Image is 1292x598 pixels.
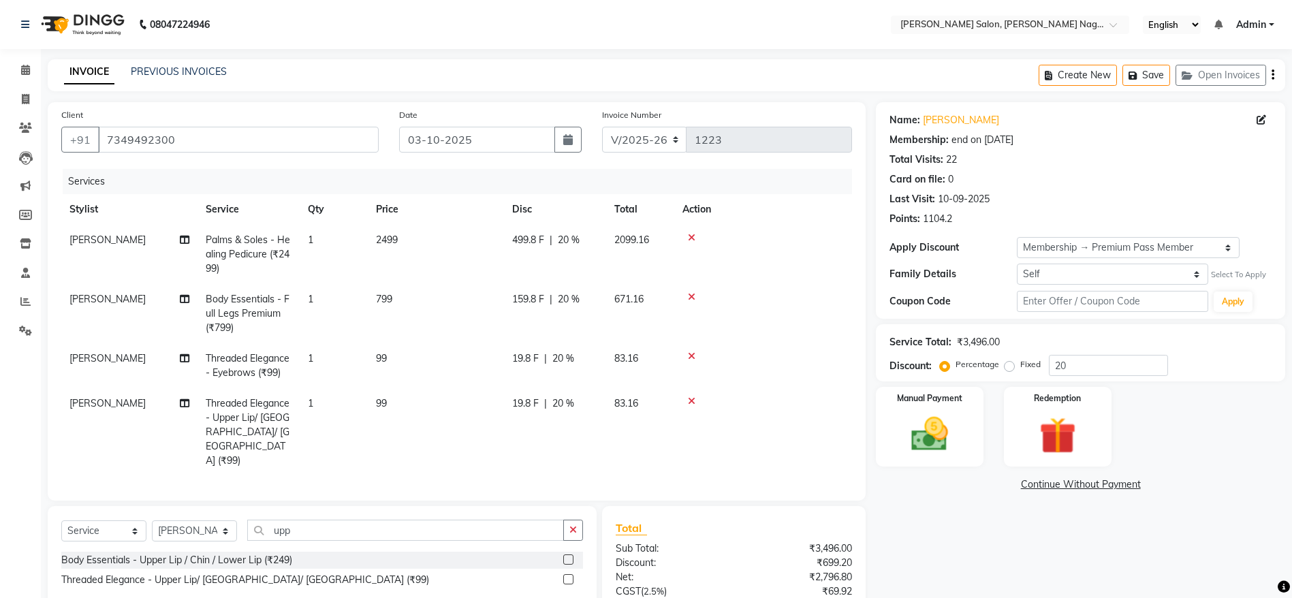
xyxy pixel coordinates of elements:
span: | [544,351,547,366]
span: | [544,396,547,411]
span: [PERSON_NAME] [69,397,146,409]
div: end on [DATE] [951,133,1013,147]
span: 20 % [558,233,580,247]
span: CGST [616,585,641,597]
label: Invoice Number [602,109,661,121]
th: Total [606,194,674,225]
label: Date [399,109,417,121]
div: Discount: [605,556,734,570]
span: Threaded Elegance - Upper Lip/ [GEOGRAPHIC_DATA]/ [GEOGRAPHIC_DATA] (₹99) [206,397,289,467]
a: Continue Without Payment [879,477,1282,492]
input: Search or Scan [247,520,564,541]
th: Price [368,194,504,225]
label: Manual Payment [897,392,962,405]
button: +91 [61,127,99,153]
th: Qty [300,194,368,225]
span: 1 [308,352,313,364]
span: | [550,233,552,247]
div: Total Visits: [889,153,943,167]
div: Net: [605,570,734,584]
b: 08047224946 [150,5,210,44]
span: 1 [308,293,313,305]
th: Stylist [61,194,198,225]
th: Disc [504,194,606,225]
span: 99 [376,352,387,364]
div: Points: [889,212,920,226]
label: Redemption [1034,392,1081,405]
img: logo [35,5,128,44]
div: 10-09-2025 [938,192,990,206]
span: 19.8 F [512,396,539,411]
th: Action [674,194,852,225]
span: 99 [376,397,387,409]
span: 20 % [552,351,574,366]
button: Save [1122,65,1170,86]
span: 83.16 [614,352,638,364]
div: Membership: [889,133,949,147]
span: 499.8 F [512,233,544,247]
span: 799 [376,293,392,305]
span: [PERSON_NAME] [69,293,146,305]
label: Client [61,109,83,121]
span: Palms & Soles - Healing Pedicure (₹2499) [206,234,290,274]
button: Create New [1039,65,1117,86]
div: Select To Apply [1211,269,1266,281]
input: Search by Name/Mobile/Email/Code [98,127,379,153]
div: Coupon Code [889,294,1017,309]
div: Apply Discount [889,240,1017,255]
a: INVOICE [64,60,114,84]
input: Enter Offer / Coupon Code [1017,291,1208,312]
div: 22 [946,153,957,167]
div: Discount: [889,359,932,373]
span: 1 [308,397,313,409]
div: Name: [889,113,920,127]
div: Body Essentials - Upper Lip / Chin / Lower Lip (₹249) [61,553,292,567]
span: Total [616,521,647,535]
span: Admin [1236,18,1266,32]
span: [PERSON_NAME] [69,352,146,364]
div: Service Total: [889,335,951,349]
label: Fixed [1020,358,1041,371]
span: 2499 [376,234,398,246]
div: 1104.2 [923,212,952,226]
div: Card on file: [889,172,945,187]
div: Services [63,169,862,194]
span: | [550,292,552,306]
a: PREVIOUS INVOICES [131,65,227,78]
div: Threaded Elegance - Upper Lip/ [GEOGRAPHIC_DATA]/ [GEOGRAPHIC_DATA] (₹99) [61,573,429,587]
span: 2.5% [644,586,664,597]
span: 159.8 F [512,292,544,306]
span: 2099.16 [614,234,649,246]
div: ₹3,496.00 [734,541,863,556]
span: 671.16 [614,293,644,305]
span: Threaded Elegance - Eyebrows (₹99) [206,352,289,379]
span: 83.16 [614,397,638,409]
img: _cash.svg [900,413,960,456]
span: 19.8 F [512,351,539,366]
span: 20 % [558,292,580,306]
span: 20 % [552,396,574,411]
button: Open Invoices [1176,65,1266,86]
div: ₹2,796.80 [734,570,863,584]
div: ₹3,496.00 [957,335,1000,349]
button: Apply [1214,292,1252,312]
div: Family Details [889,267,1017,281]
span: 1 [308,234,313,246]
div: Sub Total: [605,541,734,556]
div: ₹699.20 [734,556,863,570]
div: Last Visit: [889,192,935,206]
a: [PERSON_NAME] [923,113,999,127]
span: Body Essentials - Full Legs Premium (₹799) [206,293,289,334]
th: Service [198,194,300,225]
span: [PERSON_NAME] [69,234,146,246]
label: Percentage [956,358,999,371]
img: _gift.svg [1028,413,1088,458]
div: 0 [948,172,954,187]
